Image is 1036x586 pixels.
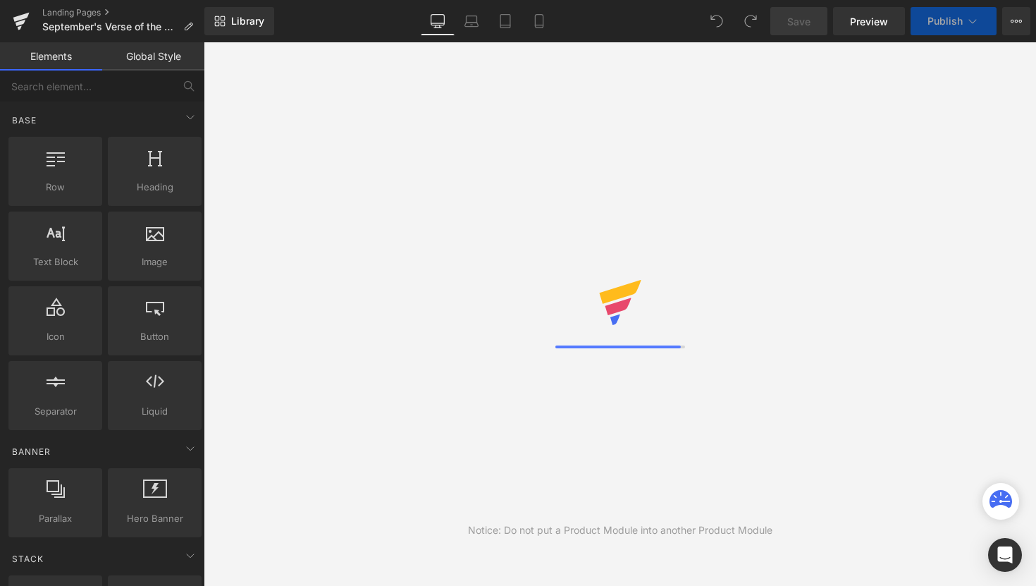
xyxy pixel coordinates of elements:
span: Button [112,329,197,344]
span: Parallax [13,511,98,526]
a: Tablet [488,7,522,35]
span: Hero Banner [112,511,197,526]
span: Separator [13,404,98,419]
button: Undo [703,7,731,35]
span: Save [787,14,810,29]
a: Desktop [421,7,455,35]
span: Library [231,15,264,28]
span: Banner [11,445,52,458]
div: Notice: Do not put a Product Module into another Product Module [468,523,772,538]
button: More [1002,7,1030,35]
button: Publish [911,7,997,35]
span: Heading [112,180,197,195]
span: Liquid [112,404,197,419]
button: Redo [736,7,765,35]
a: Laptop [455,7,488,35]
a: New Library [204,7,274,35]
a: Global Style [102,42,204,71]
span: Stack [11,552,45,566]
span: Preview [850,14,888,29]
a: Mobile [522,7,556,35]
span: Publish [927,16,963,27]
span: Base [11,114,38,127]
div: Open Intercom Messenger [988,538,1022,572]
a: Landing Pages [42,7,204,18]
span: September's Verse of the Month [42,21,178,32]
span: Text Block [13,255,98,269]
span: Icon [13,329,98,344]
a: Preview [833,7,905,35]
span: Image [112,255,197,269]
span: Row [13,180,98,195]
